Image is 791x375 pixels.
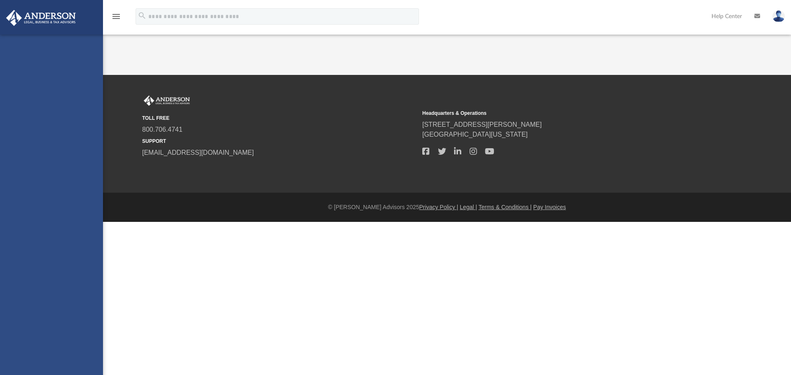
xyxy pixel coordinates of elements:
small: SUPPORT [142,137,417,145]
img: User Pic [772,10,785,22]
a: 800.706.4741 [142,126,183,133]
a: Privacy Policy | [419,204,459,210]
a: Legal | [460,204,477,210]
img: Anderson Advisors Platinum Portal [142,95,192,106]
img: Anderson Advisors Platinum Portal [4,10,78,26]
a: [EMAIL_ADDRESS][DOMAIN_NAME] [142,149,254,156]
a: Terms & Conditions | [479,204,532,210]
a: menu [111,16,121,21]
a: [STREET_ADDRESS][PERSON_NAME] [422,121,542,128]
small: Headquarters & Operations [422,109,697,117]
small: TOLL FREE [142,114,417,122]
div: © [PERSON_NAME] Advisors 2025 [103,203,791,212]
i: search [138,11,147,20]
a: Pay Invoices [533,204,566,210]
i: menu [111,12,121,21]
a: [GEOGRAPHIC_DATA][US_STATE] [422,131,528,138]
